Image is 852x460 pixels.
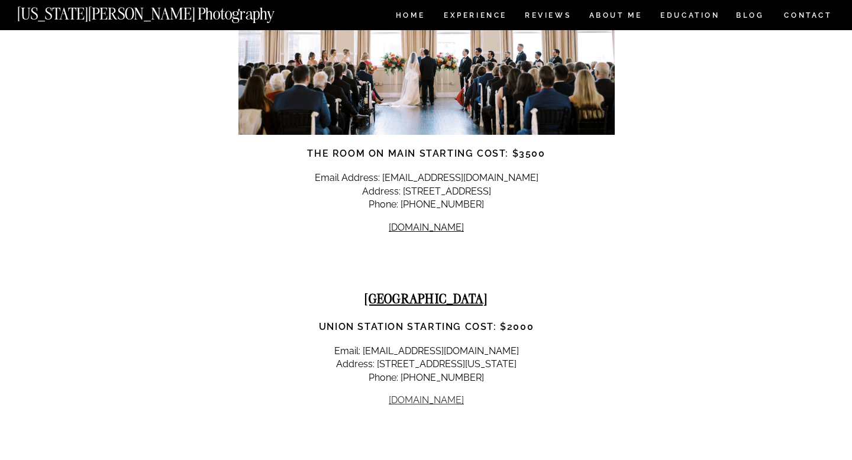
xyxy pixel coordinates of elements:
[229,171,624,211] p: Email Address: [EMAIL_ADDRESS][DOMAIN_NAME] Address: [STREET_ADDRESS] Phone: [PHONE_NUMBER]
[736,12,764,22] a: BLOG
[525,12,569,22] a: REVIEWS
[17,6,314,16] a: [US_STATE][PERSON_NAME] Photography
[444,12,506,22] a: Experience
[389,222,464,233] a: [DOMAIN_NAME]
[229,345,624,384] p: Email: [EMAIL_ADDRESS][DOMAIN_NAME] Address: [STREET_ADDRESS][US_STATE] Phone: [PHONE_NUMBER]
[659,12,721,22] a: EDUCATION
[783,9,832,22] a: CONTACT
[364,290,488,307] strong: [GEOGRAPHIC_DATA]
[319,321,534,332] strong: Union Station Starting Cost: $2000
[393,12,427,22] a: HOME
[589,12,643,22] a: ABOUT ME
[307,148,545,159] strong: The Room on Main Starting Cost: $3500
[389,394,464,406] a: [DOMAIN_NAME]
